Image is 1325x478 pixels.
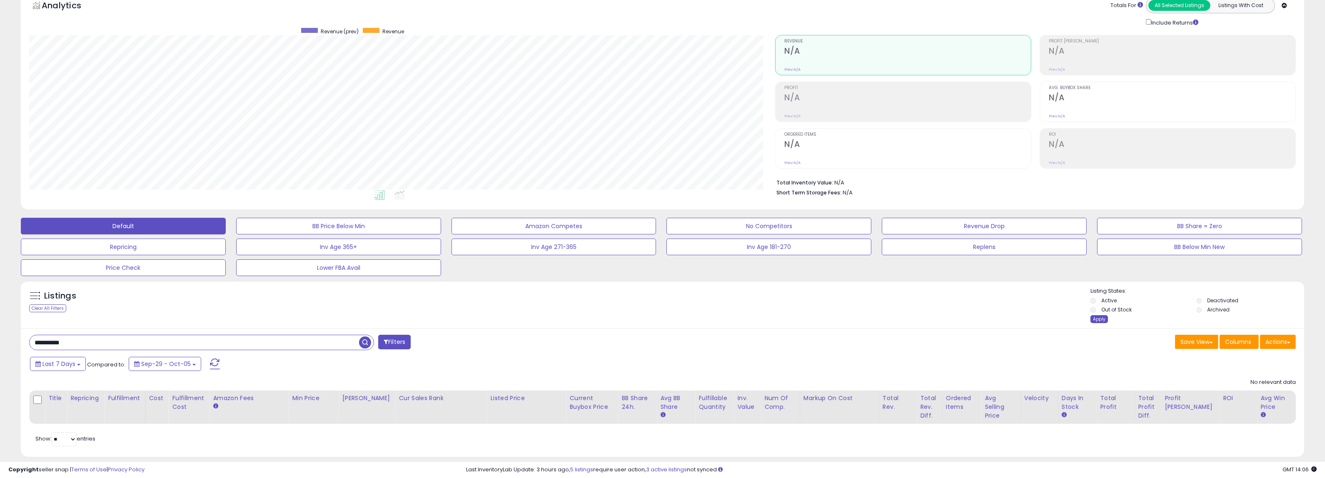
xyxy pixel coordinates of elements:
div: Cost [149,394,165,403]
h2: N/A [784,46,1031,57]
label: Deactivated [1207,297,1238,304]
small: Prev: N/A [1049,160,1065,165]
div: Apply [1090,315,1108,323]
a: Terms of Use [71,466,107,473]
div: Fulfillment Cost [172,394,206,411]
div: Avg Win Price [1260,394,1292,411]
div: Last InventoryLab Update: 3 hours ago, require user action, not synced. [466,466,1317,474]
div: Title [48,394,63,403]
span: 2025-10-14 14:06 GMT [1283,466,1317,473]
small: Prev: N/A [1049,114,1065,119]
span: Revenue [382,28,404,35]
label: Out of Stock [1101,306,1132,313]
div: No relevant data [1250,378,1296,386]
button: Sep-29 - Oct-05 [129,357,201,371]
div: Totals For [1110,2,1143,10]
small: Prev: N/A [784,160,801,165]
div: Clear All Filters [29,304,66,312]
small: Days In Stock. [1062,411,1067,419]
div: Listed Price [490,394,562,403]
span: Ordered Items [784,132,1031,137]
button: Repricing [21,239,226,255]
button: Inv Age 365+ [236,239,441,255]
button: No Competitors [666,218,871,234]
strong: Copyright [8,466,39,473]
button: Inv Age 181-270 [666,239,871,255]
h2: N/A [1049,46,1295,57]
div: Amazon Fees [213,394,285,403]
label: Active [1101,297,1117,304]
button: Actions [1260,335,1296,349]
button: Inv Age 271-365 [452,239,656,255]
span: Show: entries [35,435,95,443]
h2: N/A [1049,139,1295,151]
span: Compared to: [87,361,125,368]
small: Amazon Fees. [213,403,218,410]
div: Total Profit Diff. [1138,394,1158,420]
h2: N/A [784,139,1031,151]
div: seller snap | | [8,466,145,474]
div: Inv. value [737,394,757,411]
div: BB Share 24h. [621,394,653,411]
small: Avg Win Price. [1260,411,1265,419]
a: 3 active listings [646,466,687,473]
div: Fulfillable Quantity [699,394,730,411]
div: Days In Stock [1062,394,1093,411]
div: ROI [1223,394,1253,403]
small: Prev: N/A [1049,67,1065,72]
div: Cur Sales Rank [399,394,483,403]
div: Fulfillment [108,394,142,403]
button: Save View [1175,335,1218,349]
span: Columns [1225,338,1251,346]
div: Markup on Cost [803,394,876,403]
div: Profit [PERSON_NAME] [1165,394,1216,411]
span: Revenue (prev) [321,28,359,35]
button: Filters [378,335,411,349]
div: Total Rev. Diff. [920,394,938,420]
label: Archived [1207,306,1230,313]
li: N/A [776,177,1290,187]
button: Columns [1220,335,1259,349]
div: Num of Comp. [764,394,796,411]
div: Total Rev. [883,394,913,411]
button: Revenue Drop [882,218,1087,234]
span: ROI [1049,132,1295,137]
div: Current Buybox Price [569,394,614,411]
div: Repricing [70,394,101,403]
button: Price Check [21,259,226,276]
button: BB Price Below Min [236,218,441,234]
button: BB Share = Zero [1097,218,1302,234]
a: 5 listings [570,466,593,473]
span: Revenue [784,39,1031,44]
span: Profit [784,86,1031,90]
small: Prev: N/A [784,67,801,72]
p: Listing States: [1090,287,1304,295]
h2: N/A [784,93,1031,104]
b: Short Term Storage Fees: [776,189,841,196]
th: The percentage added to the cost of goods (COGS) that forms the calculator for Min & Max prices. [800,391,879,424]
small: Prev: N/A [784,114,801,119]
button: Lower FBA Avail [236,259,441,276]
small: Avg BB Share. [660,411,665,419]
button: Replens [882,239,1087,255]
span: Sep-29 - Oct-05 [141,360,191,368]
div: Min Price [292,394,335,403]
span: Avg. Buybox Share [1049,86,1295,90]
b: Total Inventory Value: [776,179,833,186]
span: Profit [PERSON_NAME] [1049,39,1295,44]
h5: Listings [44,290,76,302]
span: N/A [843,189,853,197]
span: Last 7 Days [42,360,75,368]
h2: N/A [1049,93,1295,104]
div: Total Profit [1100,394,1131,411]
div: [PERSON_NAME] [342,394,392,403]
a: Privacy Policy [108,466,145,473]
button: Amazon Competes [452,218,656,234]
div: Include Returns [1140,17,1208,27]
div: Avg BB Share [660,394,691,411]
button: BB Below Min New [1097,239,1302,255]
div: Velocity [1024,394,1055,403]
div: Avg Selling Price [985,394,1017,420]
button: Last 7 Days [30,357,86,371]
div: Ordered Items [946,394,978,411]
